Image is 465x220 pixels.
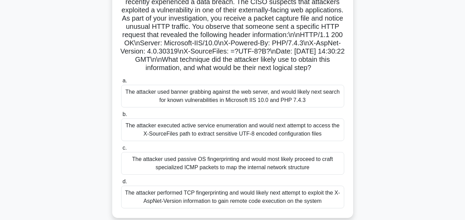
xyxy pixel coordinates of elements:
span: c. [123,145,127,151]
div: The attacker performed TCP fingerprinting and would likely next attempt to exploit the X-AspNet-V... [121,186,344,208]
div: The attacker executed active service enumeration and would next attempt to access the X-SourceFil... [121,118,344,141]
span: d. [123,178,127,184]
div: The attacker used passive OS fingerprinting and would most likely proceed to craft specialized IC... [121,152,344,175]
span: b. [123,111,127,117]
div: The attacker used banner grabbing against the web server, and would likely next search for known ... [121,85,344,107]
span: a. [123,78,127,83]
